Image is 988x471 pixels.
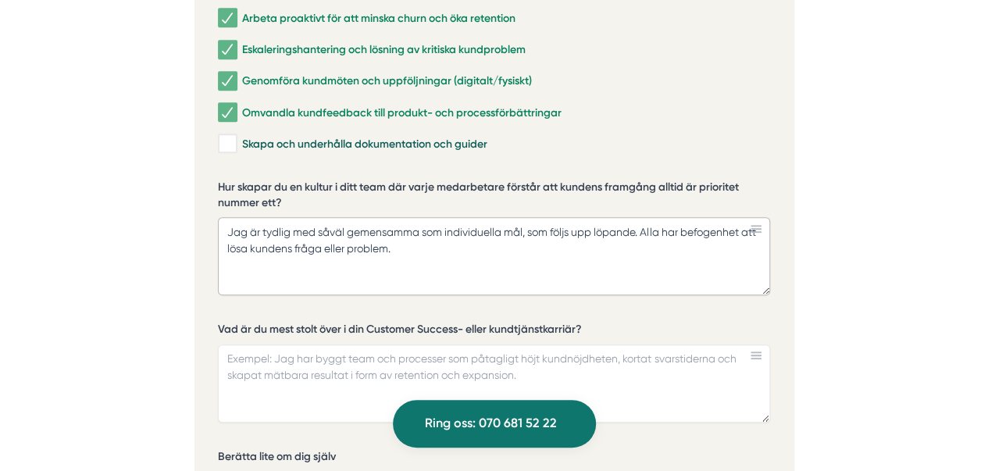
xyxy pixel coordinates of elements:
[218,10,236,26] input: Arbeta proaktivt för att minska churn och öka retention
[218,180,770,214] label: Hur skapar du en kultur i ditt team där varje medarbetare förstår att kundens framgång alltid är ...
[218,105,236,120] input: Omvandla kundfeedback till produkt- och processförbättringar
[218,449,770,469] label: Berätta lite om dig själv
[218,136,236,152] input: Skapa och underhålla dokumentation och guider
[425,413,557,434] span: Ring oss: 070 681 52 22
[218,73,236,89] input: Genomföra kundmöten och uppföljningar (digitalt/fysiskt)
[218,322,770,341] label: Vad är du mest stolt över i din Customer Success- eller kundtjänstkarriär?
[393,400,596,448] a: Ring oss: 070 681 52 22
[218,42,236,58] input: Eskaleringshantering och lösning av kritiska kundproblem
